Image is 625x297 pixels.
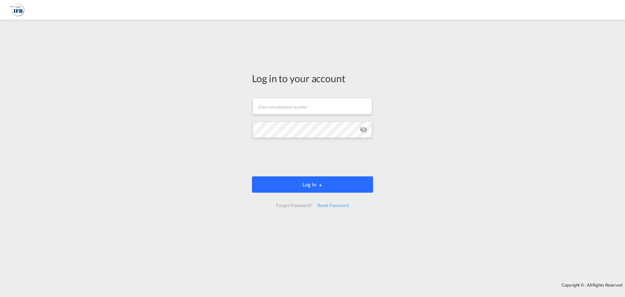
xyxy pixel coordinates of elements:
button: LOGIN [252,176,373,193]
md-icon: icon-eye-off [360,126,368,134]
img: b628ab10256c11eeb52753acbc15d091.png [10,3,24,17]
iframe: reCAPTCHA [263,144,362,170]
div: Reset Password [315,200,352,211]
div: Forgot Password? [273,200,314,211]
div: Log in to your account [252,71,373,85]
input: Enter email/phone number [253,98,372,114]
